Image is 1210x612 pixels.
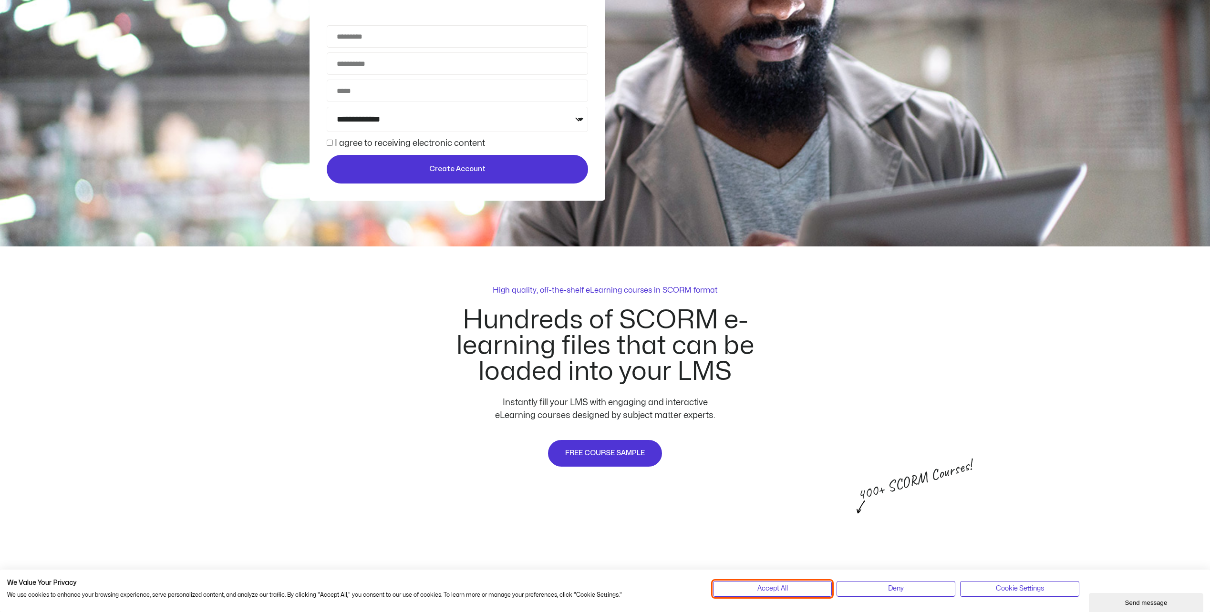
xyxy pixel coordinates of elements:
span: Create Account [429,163,486,175]
button: Deny all cookies [837,581,955,596]
p: Instantly fill your LMS with engaging and interactive eLearning courses designed by subject matte... [483,396,727,422]
span: Accept All [757,583,788,594]
p: High quality, off-the-shelf eLearning courses in SCORM format [493,285,718,296]
span: FREE COURSE SAMPLE [565,448,645,459]
button: Create Account [327,155,588,184]
span: Cookie Settings [996,583,1044,594]
iframe: chat widget [1089,591,1205,612]
p: We use cookies to enhance your browsing experience, serve personalized content, and analyze our t... [7,591,699,599]
button: Accept all cookies [713,581,832,596]
span: Deny [888,583,904,594]
button: Adjust cookie preferences [960,581,1079,596]
a: FREE COURSE SAMPLE [547,439,663,468]
h2: We Value Your Privacy [7,579,699,587]
label: I agree to receiving electronic content [335,139,485,147]
h2: Hundreds of SCORM e-learning files that can be loaded into your LMS [413,307,797,385]
p: 400+ SCORM Courses! [856,467,938,503]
